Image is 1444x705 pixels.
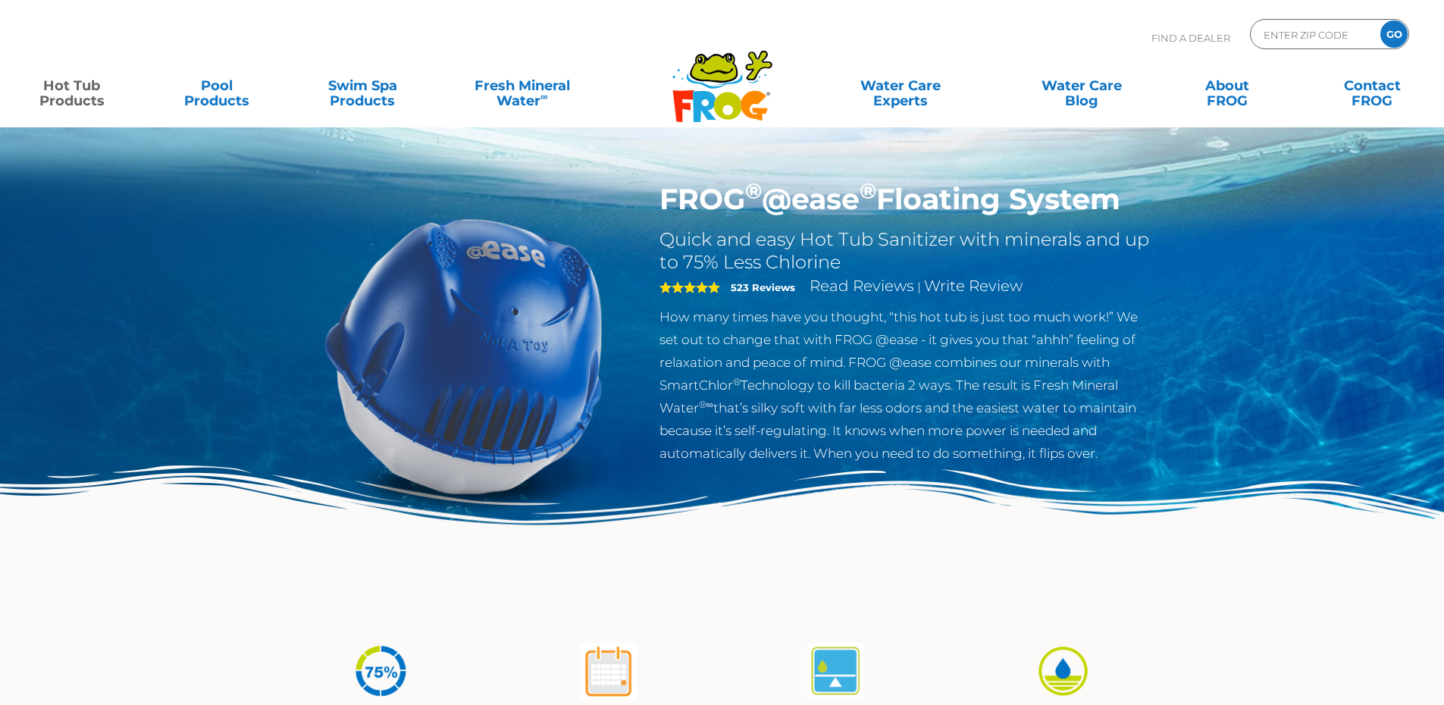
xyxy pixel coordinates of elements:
sup: ® [745,177,762,204]
h1: FROG @ease Floating System [659,182,1154,217]
span: | [917,280,921,294]
sup: ∞ [540,90,548,102]
p: Find A Dealer [1151,19,1230,57]
a: Swim SpaProducts [306,70,419,101]
img: atease-icon-shock-once [580,643,637,700]
input: GO [1380,20,1408,48]
a: PoolProducts [161,70,274,101]
a: Write Review [924,277,1023,295]
a: Water CareBlog [1025,70,1138,101]
img: icon-atease-75percent-less [352,643,409,700]
sup: ® [860,177,876,204]
a: AboutFROG [1170,70,1283,101]
a: Fresh MineralWater∞ [451,70,593,101]
strong: 523 Reviews [731,281,795,293]
sup: ® [733,376,741,387]
p: How many times have you thought, “this hot tub is just too much work!” We set out to change that ... [659,305,1154,465]
a: Water CareExperts [809,70,992,101]
img: hot-tub-product-atease-system.png [290,182,637,529]
a: ContactFROG [1316,70,1429,101]
a: Hot TubProducts [15,70,128,101]
h2: Quick and easy Hot Tub Sanitizer with minerals and up to 75% Less Chlorine [659,228,1154,274]
img: icon-atease-easy-on [1035,643,1092,700]
a: Read Reviews [810,277,914,295]
img: atease-icon-self-regulates [807,643,864,700]
span: 5 [659,281,720,293]
img: Frog Products Logo [664,30,781,123]
sup: ®∞ [699,399,713,410]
